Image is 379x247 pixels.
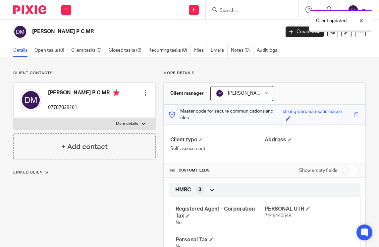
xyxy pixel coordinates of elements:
[170,168,264,173] h4: CUSTOM FIELDS
[265,136,359,143] h4: Address
[32,28,227,35] h2: [PERSON_NAME] P C MR
[228,91,264,96] span: [PERSON_NAME]
[211,44,228,57] a: Emails
[169,108,283,122] p: Master code for secure communications and files
[163,71,366,76] p: More details
[194,44,207,57] a: Files
[113,89,120,96] i: Primary
[216,89,224,97] img: svg%3E
[198,186,201,193] span: 3
[257,44,281,57] a: Audit logs
[13,44,31,57] a: Details
[20,89,41,111] img: svg%3E
[61,142,108,152] h4: + Add contact
[148,44,191,57] a: Recurring tasks (0)
[316,18,348,24] p: Client updated.
[170,145,264,152] p: Self-assessment
[176,236,264,243] h4: Personal Tax
[283,108,342,116] div: strong-cerulean-satin-bacon
[48,104,120,111] p: 07787828161
[13,71,156,76] p: Client contacts
[34,44,68,57] a: Open tasks (0)
[265,206,353,213] h4: PERSONAL UTR
[71,44,105,57] a: Client tasks (0)
[348,5,358,15] img: svg%3E
[170,136,264,143] h4: Client type
[13,170,156,175] p: Linked clients
[13,5,46,14] img: Pixie
[170,90,204,97] h3: Client manager
[231,44,253,57] a: Notes (0)
[109,44,145,57] a: Closed tasks (0)
[176,206,264,220] h4: Registered Agent - Corporation Tax
[286,26,324,37] a: Create task
[175,186,191,193] span: HMRC
[13,25,27,39] img: svg%3E
[265,214,291,218] span: 7446440548
[116,121,138,126] p: More details
[176,221,182,225] span: No
[299,167,337,174] label: Show empty fields
[48,89,120,98] h4: [PERSON_NAME] P C MR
